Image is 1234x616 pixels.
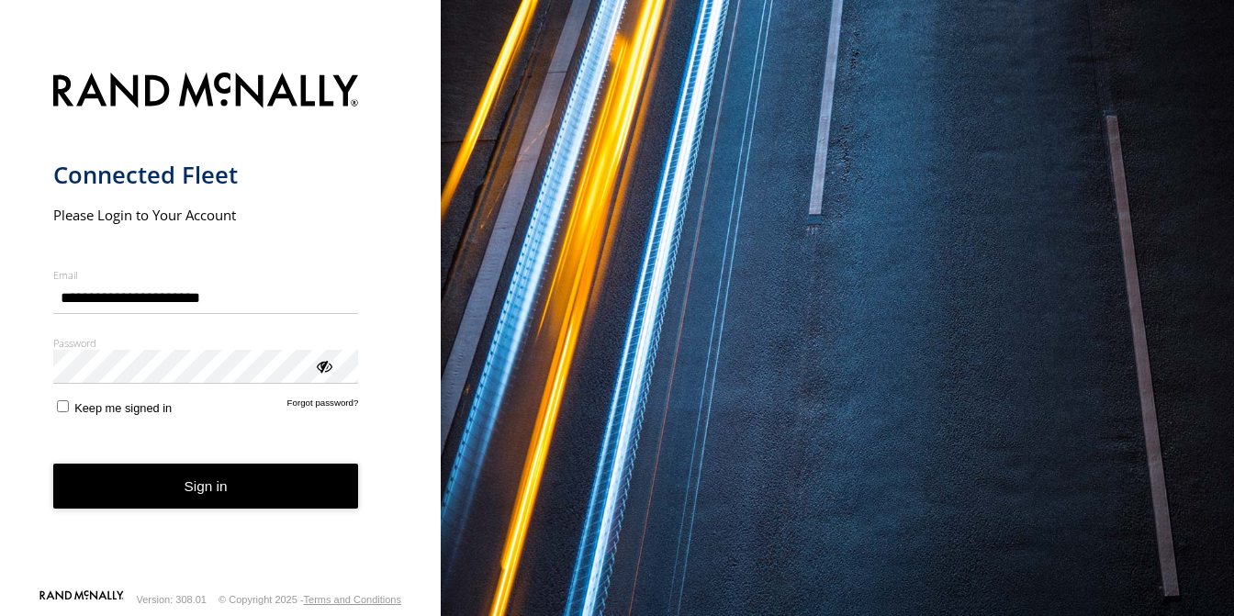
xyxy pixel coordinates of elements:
a: Forgot password? [287,398,359,415]
button: Sign in [53,464,359,509]
a: Terms and Conditions [304,594,401,605]
img: Rand McNally [53,69,359,116]
form: main [53,62,388,588]
h2: Please Login to Your Account [53,206,359,224]
div: © Copyright 2025 - [219,594,401,605]
h1: Connected Fleet [53,160,359,190]
span: Keep me signed in [74,401,172,415]
input: Keep me signed in [57,400,69,412]
div: ViewPassword [314,356,332,375]
a: Visit our Website [39,590,124,609]
div: Version: 308.01 [137,594,207,605]
label: Email [53,268,359,282]
label: Password [53,336,359,350]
